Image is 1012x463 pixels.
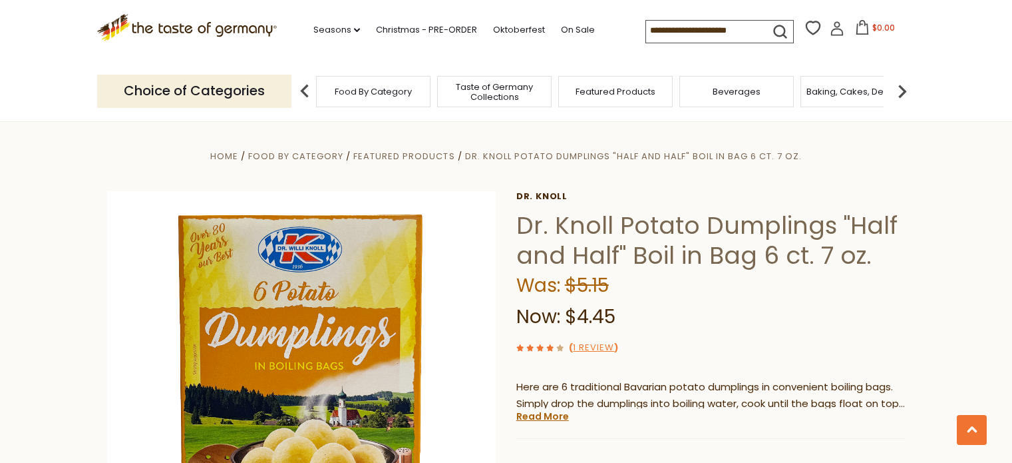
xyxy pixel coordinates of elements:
span: ( ) [569,341,618,354]
a: Food By Category [335,87,412,97]
a: Beverages [713,87,760,97]
a: 1 Review [573,341,614,355]
label: Now: [516,304,560,330]
img: previous arrow [291,78,318,105]
h1: Dr. Knoll Potato Dumplings "Half and Half" Boil in Bag 6 ct. 7 oz. [516,211,906,270]
img: next arrow [889,78,916,105]
a: Home [210,150,238,163]
p: Choice of Categories [97,75,291,107]
a: Dr. Knoll [516,191,906,202]
span: $0.00 [872,22,895,33]
a: Featured Products [353,150,454,163]
a: Dr. Knoll Potato Dumplings "Half and Half" Boil in Bag 6 ct. 7 oz. [465,150,802,163]
a: Featured Products [576,87,655,97]
a: Seasons [313,23,360,37]
a: On Sale [561,23,595,37]
a: Read More [516,410,569,423]
label: Was: [516,272,560,298]
p: Here are 6 traditional Bavarian potato dumplings in convenient boiling bags. Simply drop the dump... [516,379,906,412]
a: Food By Category [248,150,343,163]
button: $0.00 [847,20,904,40]
a: Christmas - PRE-ORDER [376,23,477,37]
a: Oktoberfest [493,23,545,37]
span: $5.15 [565,272,609,298]
a: Taste of Germany Collections [441,82,548,102]
a: Baking, Cakes, Desserts [806,87,910,97]
span: $4.45 [565,304,615,330]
